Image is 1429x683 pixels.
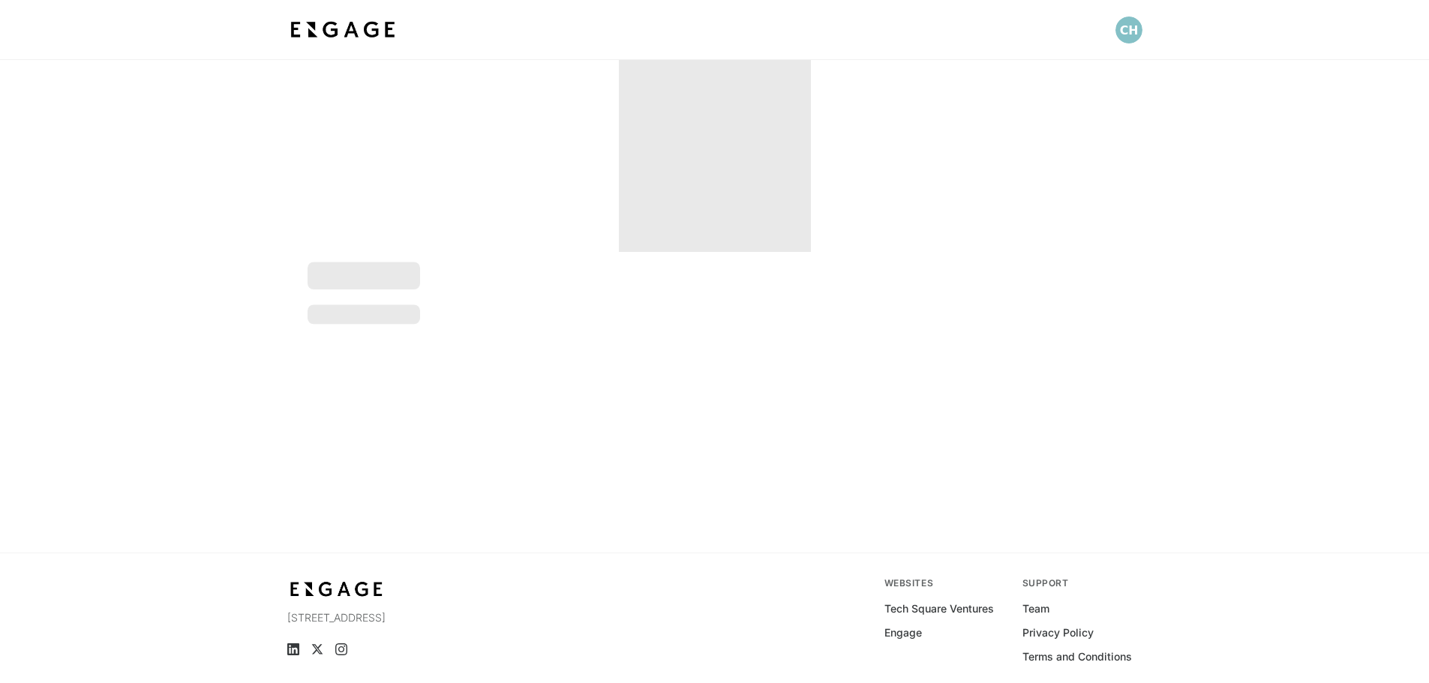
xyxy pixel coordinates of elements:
[884,625,922,640] a: Engage
[287,577,386,601] img: bdf1fb74-1727-4ba0-a5bd-bc74ae9fc70b.jpeg
[1022,649,1132,664] a: Terms and Conditions
[287,16,398,43] img: bdf1fb74-1727-4ba0-a5bd-bc74ae9fc70b.jpeg
[1022,601,1049,616] a: Team
[1022,577,1142,589] div: Support
[287,643,299,655] a: LinkedIn
[884,577,1004,589] div: Websites
[884,601,994,616] a: Tech Square Ventures
[1022,625,1094,640] a: Privacy Policy
[335,643,347,655] a: Instagram
[1115,16,1142,43] img: Profile picture of Chris Hur
[287,610,548,625] p: [STREET_ADDRESS]
[287,643,548,655] ul: Social media
[1115,16,1142,43] button: Open profile menu
[311,643,323,655] a: X (Twitter)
